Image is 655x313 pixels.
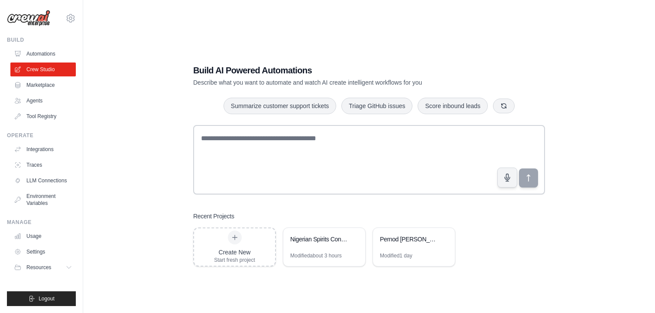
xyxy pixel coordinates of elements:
[214,248,255,257] div: Create New
[10,174,76,188] a: LLM Connections
[10,260,76,274] button: Resources
[10,94,76,108] a: Agents
[290,252,342,259] div: Modified about 3 hours
[7,132,76,139] div: Operate
[7,219,76,226] div: Manage
[7,36,76,43] div: Build
[10,47,76,61] a: Automations
[380,235,439,244] div: Pernod [PERSON_NAME] Global Whiskey Campaign Automation
[380,252,412,259] div: Modified 1 day
[341,98,412,114] button: Triage GitHub issues
[39,295,55,302] span: Logout
[214,257,255,264] div: Start fresh project
[10,142,76,156] a: Integrations
[418,98,488,114] button: Score inbound leads
[10,158,76,172] a: Traces
[193,78,484,87] p: Describe what you want to automate and watch AI create intelligent workflows for you
[10,189,76,210] a: Environment Variables
[290,235,350,244] div: Nigerian Spirits Consumer Demand Map - Pernod [PERSON_NAME] Strategic Insights
[497,168,517,188] button: Click to speak your automation idea
[7,291,76,306] button: Logout
[10,229,76,243] a: Usage
[26,264,51,271] span: Resources
[10,78,76,92] a: Marketplace
[10,245,76,259] a: Settings
[10,63,76,76] a: Crew Studio
[493,99,515,113] button: Get new suggestions
[224,98,336,114] button: Summarize customer support tickets
[193,64,484,76] h1: Build AI Powered Automations
[7,10,50,26] img: Logo
[193,212,234,221] h3: Recent Projects
[10,109,76,123] a: Tool Registry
